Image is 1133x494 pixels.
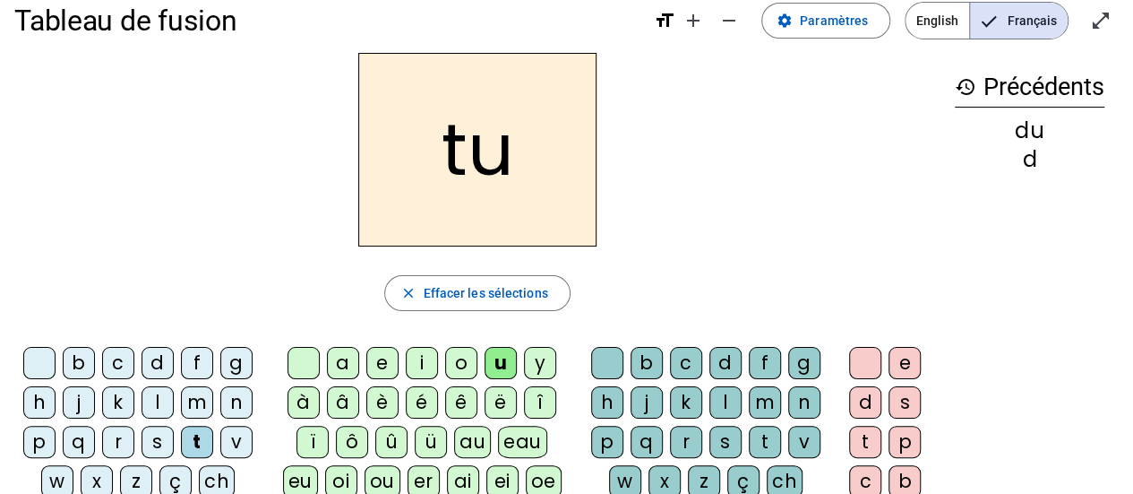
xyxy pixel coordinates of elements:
[800,10,868,31] span: Paramètres
[181,386,213,419] div: m
[888,347,921,379] div: e
[498,426,547,458] div: eau
[366,386,399,419] div: è
[761,3,890,39] button: Paramètres
[102,386,134,419] div: k
[654,10,675,31] mat-icon: format_size
[955,149,1104,170] div: d
[142,426,174,458] div: s
[485,386,517,419] div: ë
[406,386,438,419] div: é
[906,3,969,39] span: English
[406,347,438,379] div: i
[524,386,556,419] div: î
[749,426,781,458] div: t
[384,275,570,311] button: Effacer les sélections
[591,386,623,419] div: h
[711,3,747,39] button: Diminuer la taille de la police
[63,386,95,419] div: j
[709,426,742,458] div: s
[955,120,1104,142] div: du
[849,426,881,458] div: t
[423,282,547,304] span: Effacer les sélections
[749,347,781,379] div: f
[788,426,820,458] div: v
[709,386,742,419] div: l
[23,386,56,419] div: h
[220,426,253,458] div: v
[524,347,556,379] div: y
[718,10,740,31] mat-icon: remove
[375,426,408,458] div: û
[181,426,213,458] div: t
[220,386,253,419] div: n
[670,426,702,458] div: r
[142,386,174,419] div: l
[366,347,399,379] div: e
[888,426,921,458] div: p
[415,426,447,458] div: ü
[358,53,597,247] h2: tu
[485,347,517,379] div: u
[788,347,820,379] div: g
[749,386,781,419] div: m
[454,426,491,458] div: au
[591,426,623,458] div: p
[63,426,95,458] div: q
[709,347,742,379] div: d
[445,386,477,419] div: ê
[220,347,253,379] div: g
[102,347,134,379] div: c
[181,347,213,379] div: f
[142,347,174,379] div: d
[682,10,704,31] mat-icon: add
[670,386,702,419] div: k
[296,426,329,458] div: ï
[1090,10,1112,31] mat-icon: open_in_full
[955,76,976,98] mat-icon: history
[631,426,663,458] div: q
[788,386,820,419] div: n
[63,347,95,379] div: b
[445,347,477,379] div: o
[1083,3,1119,39] button: Entrer en plein écran
[336,426,368,458] div: ô
[849,386,881,419] div: d
[631,347,663,379] div: b
[102,426,134,458] div: r
[970,3,1068,39] span: Français
[327,386,359,419] div: â
[670,347,702,379] div: c
[399,285,416,301] mat-icon: close
[955,67,1104,108] h3: Précédents
[777,13,793,29] mat-icon: settings
[675,3,711,39] button: Augmenter la taille de la police
[288,386,320,419] div: à
[888,386,921,419] div: s
[631,386,663,419] div: j
[23,426,56,458] div: p
[905,2,1069,39] mat-button-toggle-group: Language selection
[327,347,359,379] div: a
